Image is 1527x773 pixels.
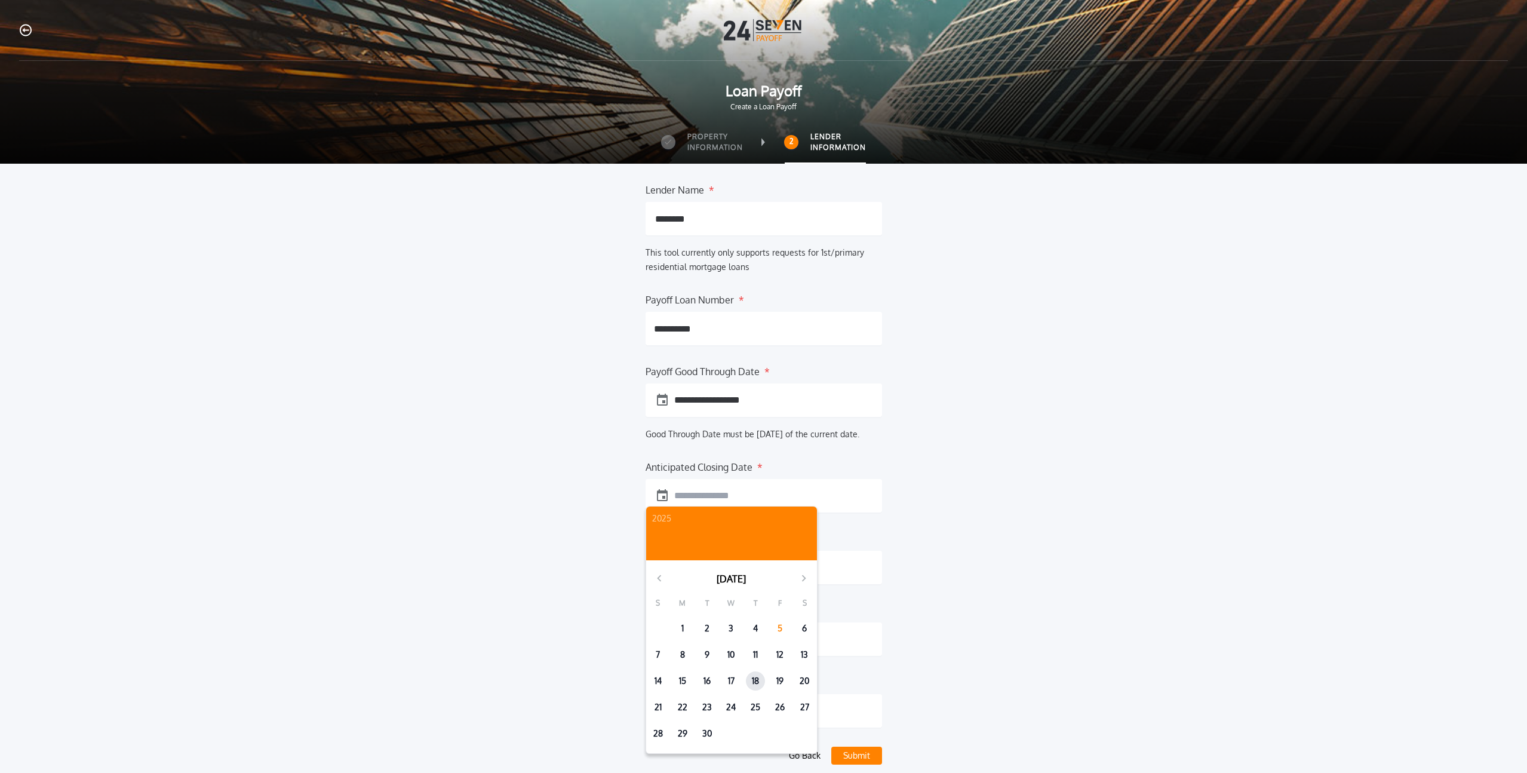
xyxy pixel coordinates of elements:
[770,645,789,664] button: 12
[19,102,1508,112] span: Create a Loan Payoff
[698,724,717,743] button: 30
[768,596,792,611] div: F
[795,619,814,638] button: 6
[721,645,741,664] button: 10
[19,80,1508,102] span: Loan Payoff
[770,671,789,691] button: 19
[789,137,794,146] h2: 2
[655,701,662,713] time: 21
[770,619,789,638] button: 5
[721,619,741,638] button: 3
[646,247,864,272] label: This tool currently only supports requests for 1st/primary residential mortgage loans
[778,622,782,634] time: 5
[646,293,734,302] label: Payoff Loan Number
[649,698,668,717] button: 21
[703,675,711,687] time: 16
[795,698,814,717] button: 27
[719,596,743,611] div: W
[646,183,704,192] label: Lender Name
[746,645,765,664] button: 11
[656,649,660,661] time: 7
[717,572,746,586] p: [DATE]
[705,622,709,634] time: 2
[705,649,709,661] time: 9
[646,460,752,470] label: Anticipated Closing Date
[776,675,784,687] time: 19
[673,698,692,717] button: 22
[726,701,736,713] time: 24
[653,728,663,740] time: 28
[721,698,741,717] button: 24
[792,596,817,611] div: S
[652,513,811,524] p: 2025
[770,698,789,717] button: 26
[673,724,692,743] button: 29
[673,645,692,664] button: 8
[729,622,733,634] time: 3
[655,675,662,687] time: 14
[673,619,692,638] button: 1
[728,675,735,687] time: 17
[724,19,804,41] img: Logo
[698,619,717,638] button: 2
[646,364,760,374] label: Payoff Good Through Date
[800,701,809,713] time: 27
[800,675,809,687] time: 20
[743,596,768,611] div: T
[795,645,814,664] button: 13
[698,645,717,664] button: 9
[649,724,668,743] button: 28
[681,622,684,634] time: 1
[678,701,687,713] time: 22
[752,675,759,687] time: 18
[673,671,692,691] button: 15
[802,622,807,634] time: 6
[695,596,719,611] div: T
[678,728,687,740] time: 29
[776,649,784,661] time: 12
[680,649,685,661] time: 8
[698,698,717,717] button: 23
[801,649,808,661] time: 13
[784,747,825,765] button: Go Back
[702,701,712,713] time: 23
[795,671,814,691] button: 20
[687,131,743,153] label: Property Information
[727,649,735,661] time: 10
[746,619,765,638] button: 4
[753,622,758,634] time: 4
[810,131,866,153] label: Lender Information
[753,649,758,661] time: 11
[646,596,671,611] div: S
[775,701,785,713] time: 26
[649,671,668,691] button: 14
[751,701,760,713] time: 25
[746,698,765,717] button: 25
[721,671,741,691] button: 17
[831,747,882,765] button: Submit
[679,675,686,687] time: 15
[698,671,717,691] button: 16
[670,596,695,611] div: M
[702,728,712,740] time: 30
[649,645,668,664] button: 7
[646,429,859,439] label: Good Through Date must be [DATE] of the current date.
[746,671,765,691] button: 18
